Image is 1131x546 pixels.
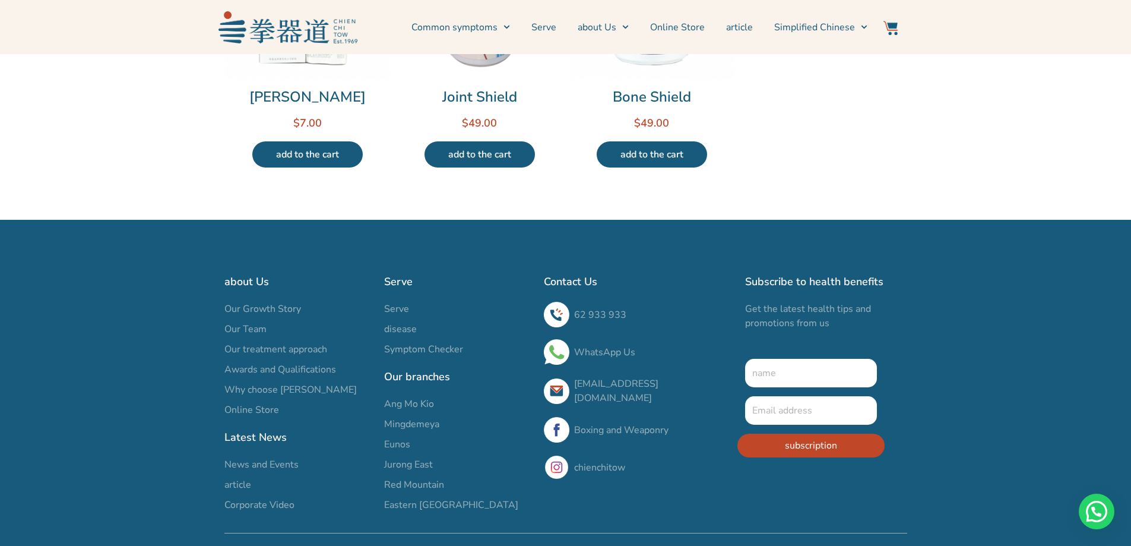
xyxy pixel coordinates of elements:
[726,21,753,34] font: article
[745,302,871,330] font: Get the latest health tips and promotions from us
[411,12,510,42] a: Common symptoms
[224,274,269,289] font: about Us
[726,12,753,42] a: article
[384,458,433,471] font: Jurong East
[224,383,357,396] font: Why choose [PERSON_NAME]
[424,141,535,168] a: Add to cart: "Joint Shield"
[384,302,409,315] font: Serve
[650,12,705,42] a: Online Store
[574,461,625,474] a: chienchitow
[745,359,877,466] form: New form
[650,21,705,34] font: Online Store
[252,141,363,168] a: Add to cart: "Tjin Koo Lin"
[578,21,616,34] font: about Us
[384,418,439,431] font: Mingdemeya
[249,87,366,106] font: [PERSON_NAME]
[448,148,511,161] font: add to the cart
[224,342,372,356] a: Our treatment approach
[384,322,532,336] a: disease
[224,322,372,336] a: Our Team
[224,403,279,416] font: Online Store
[745,274,883,289] font: Subscribe to health benefits
[737,434,885,457] button: subscription
[224,363,336,376] font: Awards and Qualifications
[384,397,532,411] a: Ang Mo Kio
[774,12,867,42] a: Simplified Chinese
[574,308,626,321] a: 62 933 933
[224,86,391,108] a: [PERSON_NAME]
[224,430,287,444] font: Latest News
[384,323,417,336] font: disease
[384,302,532,316] a: Serve
[300,116,322,130] font: 7.00
[224,362,372,377] a: Awards and Qualifications
[774,21,855,34] font: Simplified Chinese
[411,21,498,34] font: Common symptoms
[224,498,294,512] font: Corporate Video
[397,86,563,108] a: Joint Shield
[462,116,468,130] font: $
[384,438,410,451] font: Eunos
[620,148,683,161] font: add to the cart
[363,12,868,42] nav: Menu
[384,274,413,289] font: Serve
[224,323,267,336] font: Our Team
[384,498,532,512] a: Eastern [GEOGRAPHIC_DATA]
[384,397,434,411] font: Ang Mo Kio
[745,396,877,425] input: Email address
[224,343,327,356] font: Our treatment approach
[384,478,532,492] a: Red Mountain
[574,346,635,359] a: WhatsApp Us
[597,141,707,168] a: Add to cart: "Bone Shield"
[384,343,463,356] font: Symptom Checker
[224,302,301,315] font: Our Growth Story
[531,21,556,34] font: Serve
[574,377,658,405] a: [EMAIL_ADDRESS][DOMAIN_NAME]
[544,274,597,289] font: Contact Us
[293,116,300,130] font: $
[785,439,837,452] font: subscription
[224,302,372,316] a: Our Growth Story
[569,86,735,108] a: Bone Shield
[224,478,251,491] font: article
[384,498,518,512] font: Eastern [GEOGRAPHIC_DATA]
[384,457,532,472] a: Jurong East
[574,424,669,437] a: Boxing and Weaponry
[224,457,372,472] a: News and Events
[641,116,669,130] font: 49.00
[468,116,497,130] font: 49.00
[745,359,877,387] input: name
[224,478,372,492] a: article
[384,370,450,384] font: Our branches
[276,148,339,161] font: add to the cart
[531,12,556,42] a: Serve
[224,403,372,417] a: Online Store
[613,87,691,106] font: Bone Shield
[224,383,372,397] a: Why choose [PERSON_NAME]
[384,478,444,491] font: Red Mountain
[883,21,898,35] img: Website Icon-03
[224,498,372,512] a: Corporate Video
[384,437,532,452] a: Eunos
[384,417,532,431] a: Mingdemeya
[384,342,532,356] a: Symptom Checker
[224,458,299,471] font: News and Events
[578,12,629,42] a: about Us
[634,116,641,130] font: $
[442,87,517,106] font: Joint Shield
